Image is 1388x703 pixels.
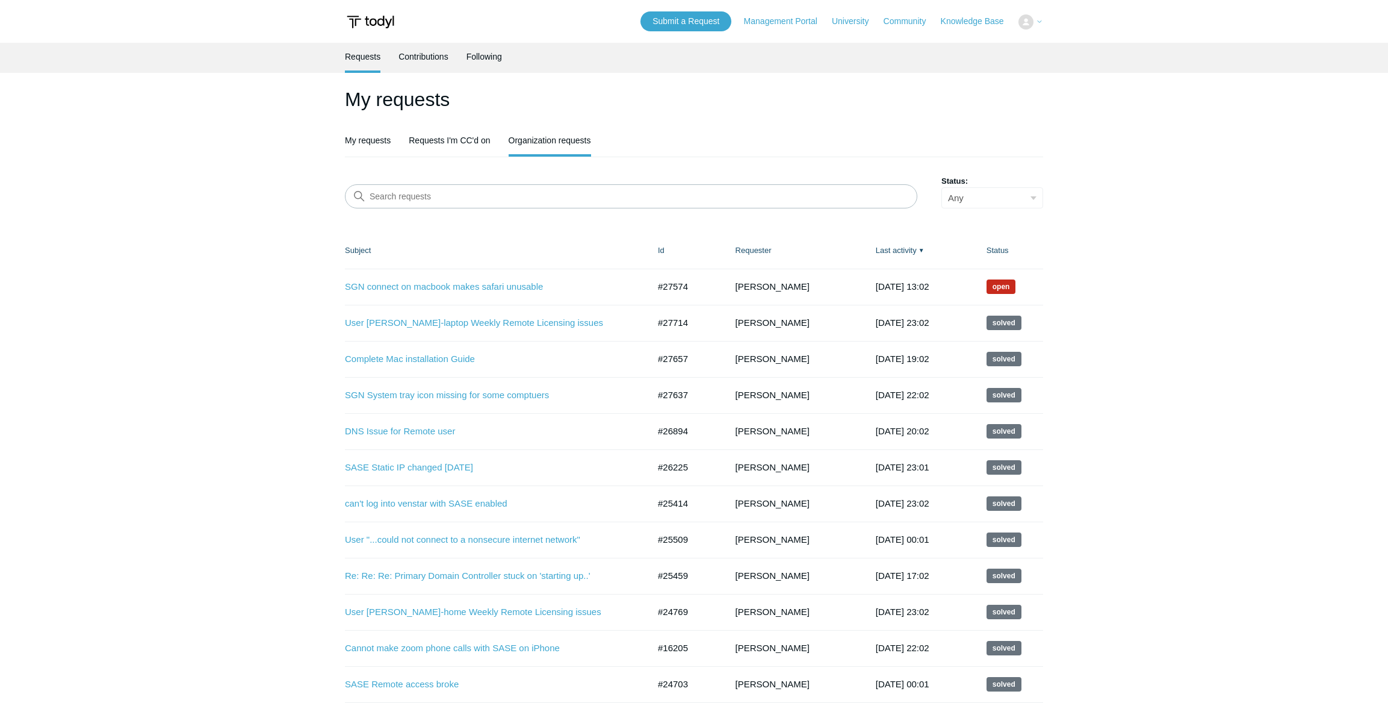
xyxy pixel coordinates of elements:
[723,341,864,377] td: [PERSON_NAME]
[646,666,723,702] td: #24703
[646,269,723,305] td: #27574
[409,127,490,154] a: Requests I'm CC'd on
[723,630,864,666] td: [PERSON_NAME]
[876,534,929,545] time: 2025-07-07T00:01:38+00:00
[646,522,723,558] td: #25509
[345,11,396,33] img: Todyl Support Center Help Center home page
[345,605,631,619] a: User [PERSON_NAME]-home Weekly Remote Licensing issues
[941,15,1016,28] a: Knowledge Base
[987,388,1021,402] span: This request has been solved
[646,233,723,269] th: Id
[345,533,631,547] a: User "...could not connect to a nonsecure internet network"
[345,678,631,692] a: SASE Remote access broke
[345,316,631,330] a: User [PERSON_NAME]-laptop Weekly Remote Licensing issues
[345,233,646,269] th: Subject
[876,643,929,653] time: 2025-05-29T22:02:11+00:00
[987,569,1021,583] span: This request has been solved
[876,317,929,328] time: 2025-09-09T23:02:19+00:00
[640,11,731,31] a: Submit a Request
[646,630,723,666] td: #16205
[987,316,1021,330] span: This request has been solved
[646,486,723,522] td: #25414
[466,43,502,70] a: Following
[345,425,631,439] a: DNS Issue for Remote user
[398,43,448,70] a: Contributions
[987,496,1021,511] span: This request has been solved
[987,605,1021,619] span: This request has been solved
[876,426,929,436] time: 2025-08-27T20:02:39+00:00
[987,424,1021,439] span: This request has been solved
[345,280,631,294] a: SGN connect on macbook makes safari unusable
[941,175,1043,187] label: Status:
[974,233,1043,269] th: Status
[723,486,864,522] td: [PERSON_NAME]
[646,449,723,486] td: #26225
[987,533,1021,547] span: This request has been solved
[723,594,864,630] td: [PERSON_NAME]
[345,85,1043,114] h1: My requests
[876,281,929,292] time: 2025-09-10T13:02:24+00:00
[987,677,1021,692] span: This request has been solved
[723,522,864,558] td: [PERSON_NAME]
[646,413,723,449] td: #26894
[876,390,929,400] time: 2025-09-03T22:02:17+00:00
[876,354,929,364] time: 2025-09-04T19:02:42+00:00
[876,607,929,617] time: 2025-06-05T23:02:04+00:00
[876,570,929,581] time: 2025-07-03T17:02:15+00:00
[987,352,1021,366] span: This request has been solved
[509,127,591,154] a: Organization requests
[876,498,929,508] time: 2025-08-05T23:02:06+00:00
[723,305,864,341] td: [PERSON_NAME]
[723,269,864,305] td: [PERSON_NAME]
[987,460,1021,475] span: This request has been solved
[744,15,829,28] a: Management Portal
[345,569,631,583] a: Re: Re: Re: Primary Domain Controller stuck on 'starting up..'
[646,305,723,341] td: #27714
[345,43,380,70] a: Requests
[987,280,1016,294] span: We are working on a response for you
[723,413,864,449] td: [PERSON_NAME]
[646,341,723,377] td: #27657
[884,15,938,28] a: Community
[345,127,391,154] a: My requests
[876,246,917,255] a: Last activity▼
[723,558,864,594] td: [PERSON_NAME]
[646,377,723,413] td: #27637
[723,377,864,413] td: [PERSON_NAME]
[876,679,929,689] time: 2025-05-26T00:01:48+00:00
[345,497,631,511] a: can't log into venstar with SASE enabled
[345,461,631,475] a: SASE Static IP changed [DATE]
[919,246,925,255] span: ▼
[345,184,917,208] input: Search requests
[876,462,929,472] time: 2025-08-11T23:01:56+00:00
[832,15,881,28] a: University
[646,594,723,630] td: #24769
[723,666,864,702] td: [PERSON_NAME]
[345,389,631,402] a: SGN System tray icon missing for some comptuers
[646,558,723,594] td: #25459
[345,642,631,655] a: Cannot make zoom phone calls with SASE on iPhone
[723,449,864,486] td: [PERSON_NAME]
[345,352,631,366] a: Complete Mac installation Guide
[723,233,864,269] th: Requester
[987,641,1021,655] span: This request has been solved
